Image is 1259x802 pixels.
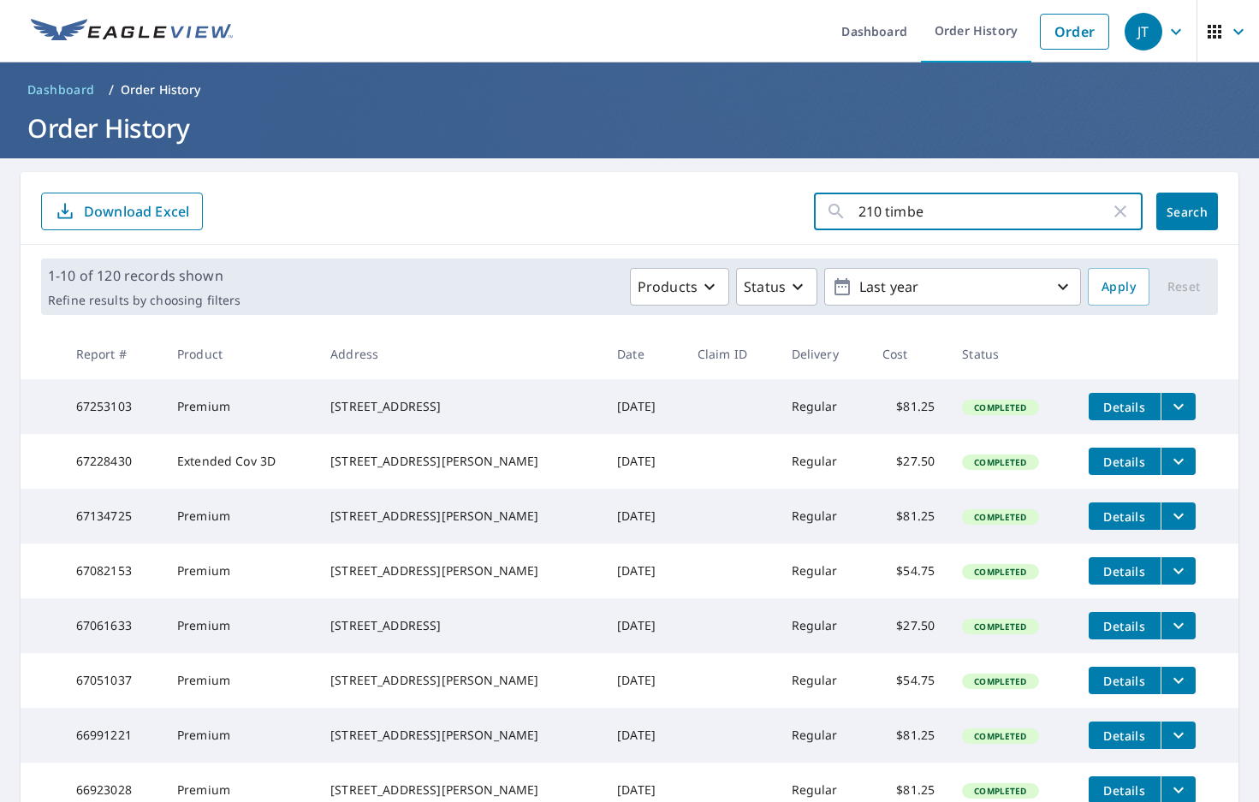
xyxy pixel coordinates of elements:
[638,276,698,297] p: Products
[62,598,163,653] td: 67061633
[869,653,949,708] td: $54.75
[1161,722,1196,749] button: filesDropdownBtn-66991221
[1089,557,1161,585] button: detailsBtn-67082153
[603,329,684,379] th: Date
[109,80,114,100] li: /
[1089,393,1161,420] button: detailsBtn-67253103
[869,379,949,434] td: $81.25
[603,598,684,653] td: [DATE]
[330,781,590,799] div: [STREET_ADDRESS][PERSON_NAME]
[1089,502,1161,530] button: detailsBtn-67134725
[684,329,778,379] th: Claim ID
[1161,393,1196,420] button: filesDropdownBtn-67253103
[824,268,1081,306] button: Last year
[1089,612,1161,639] button: detailsBtn-67061633
[48,265,241,286] p: 1-10 of 120 records shown
[603,379,684,434] td: [DATE]
[163,708,317,763] td: Premium
[1088,268,1149,306] button: Apply
[1161,502,1196,530] button: filesDropdownBtn-67134725
[964,401,1036,413] span: Completed
[778,434,869,489] td: Regular
[778,708,869,763] td: Regular
[27,81,95,98] span: Dashboard
[1099,454,1150,470] span: Details
[330,508,590,525] div: [STREET_ADDRESS][PERSON_NAME]
[869,598,949,653] td: $27.50
[62,379,163,434] td: 67253103
[163,544,317,598] td: Premium
[778,379,869,434] td: Regular
[1089,722,1161,749] button: detailsBtn-66991221
[330,617,590,634] div: [STREET_ADDRESS]
[1161,667,1196,694] button: filesDropdownBtn-67051037
[31,19,233,45] img: EV Logo
[1102,276,1136,298] span: Apply
[1099,782,1150,799] span: Details
[62,653,163,708] td: 67051037
[1099,673,1150,689] span: Details
[630,268,729,306] button: Products
[62,329,163,379] th: Report #
[330,453,590,470] div: [STREET_ADDRESS][PERSON_NAME]
[21,76,1238,104] nav: breadcrumb
[1161,612,1196,639] button: filesDropdownBtn-67061633
[778,329,869,379] th: Delivery
[964,621,1036,633] span: Completed
[1099,563,1150,579] span: Details
[1099,728,1150,744] span: Details
[1170,204,1204,220] span: Search
[1099,618,1150,634] span: Details
[869,708,949,763] td: $81.25
[964,675,1036,687] span: Completed
[964,785,1036,797] span: Completed
[778,653,869,708] td: Regular
[1161,557,1196,585] button: filesDropdownBtn-67082153
[163,329,317,379] th: Product
[603,544,684,598] td: [DATE]
[163,489,317,544] td: Premium
[48,293,241,308] p: Refine results by choosing filters
[21,110,1238,146] h1: Order History
[858,187,1110,235] input: Address, Report #, Claim ID, etc.
[62,489,163,544] td: 67134725
[1089,448,1161,475] button: detailsBtn-67228430
[1089,667,1161,694] button: detailsBtn-67051037
[62,434,163,489] td: 67228430
[62,544,163,598] td: 67082153
[1125,13,1162,50] div: JT
[869,434,949,489] td: $27.50
[948,329,1075,379] th: Status
[1156,193,1218,230] button: Search
[330,562,590,579] div: [STREET_ADDRESS][PERSON_NAME]
[964,730,1036,742] span: Completed
[744,276,786,297] p: Status
[21,76,102,104] a: Dashboard
[84,202,189,221] p: Download Excel
[964,456,1036,468] span: Completed
[778,489,869,544] td: Regular
[603,489,684,544] td: [DATE]
[1040,14,1109,50] a: Order
[603,708,684,763] td: [DATE]
[869,544,949,598] td: $54.75
[603,434,684,489] td: [DATE]
[330,398,590,415] div: [STREET_ADDRESS]
[163,598,317,653] td: Premium
[163,379,317,434] td: Premium
[778,598,869,653] td: Regular
[121,81,201,98] p: Order History
[163,653,317,708] td: Premium
[163,434,317,489] td: Extended Cov 3D
[41,193,203,230] button: Download Excel
[317,329,603,379] th: Address
[869,489,949,544] td: $81.25
[603,653,684,708] td: [DATE]
[736,268,817,306] button: Status
[330,672,590,689] div: [STREET_ADDRESS][PERSON_NAME]
[330,727,590,744] div: [STREET_ADDRESS][PERSON_NAME]
[964,511,1036,523] span: Completed
[852,272,1053,302] p: Last year
[1099,508,1150,525] span: Details
[778,544,869,598] td: Regular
